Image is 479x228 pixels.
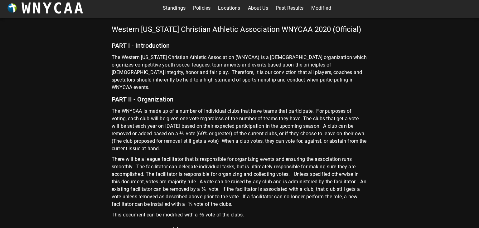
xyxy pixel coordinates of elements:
a: Past Results [276,3,304,13]
p: The WNYCAA is made up of a number of individual clubs that have teams that participate. For purpo... [112,107,367,156]
h5: Western [US_STATE] Christian Athletic Association WNYCAA 2020 (Official) [112,24,367,37]
p: There will be a league facilitator that is responsible for organizing events and ensuring the ass... [112,156,367,211]
p: This document can be modified with a ⅗ vote of the clubs. [112,211,367,222]
a: Standings [163,3,186,13]
p: The Western [US_STATE] Christian Athletic Association (WNYCAA) is a [DEMOGRAPHIC_DATA] organizati... [112,54,367,91]
a: About Us [248,3,268,13]
img: wnycaaBall.png [7,3,17,13]
h6: PART I - Introduction [112,37,367,54]
a: Locations [218,3,240,13]
a: Policies [193,3,210,13]
h6: PART II - Organization [112,91,367,107]
a: Modified [311,3,331,13]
